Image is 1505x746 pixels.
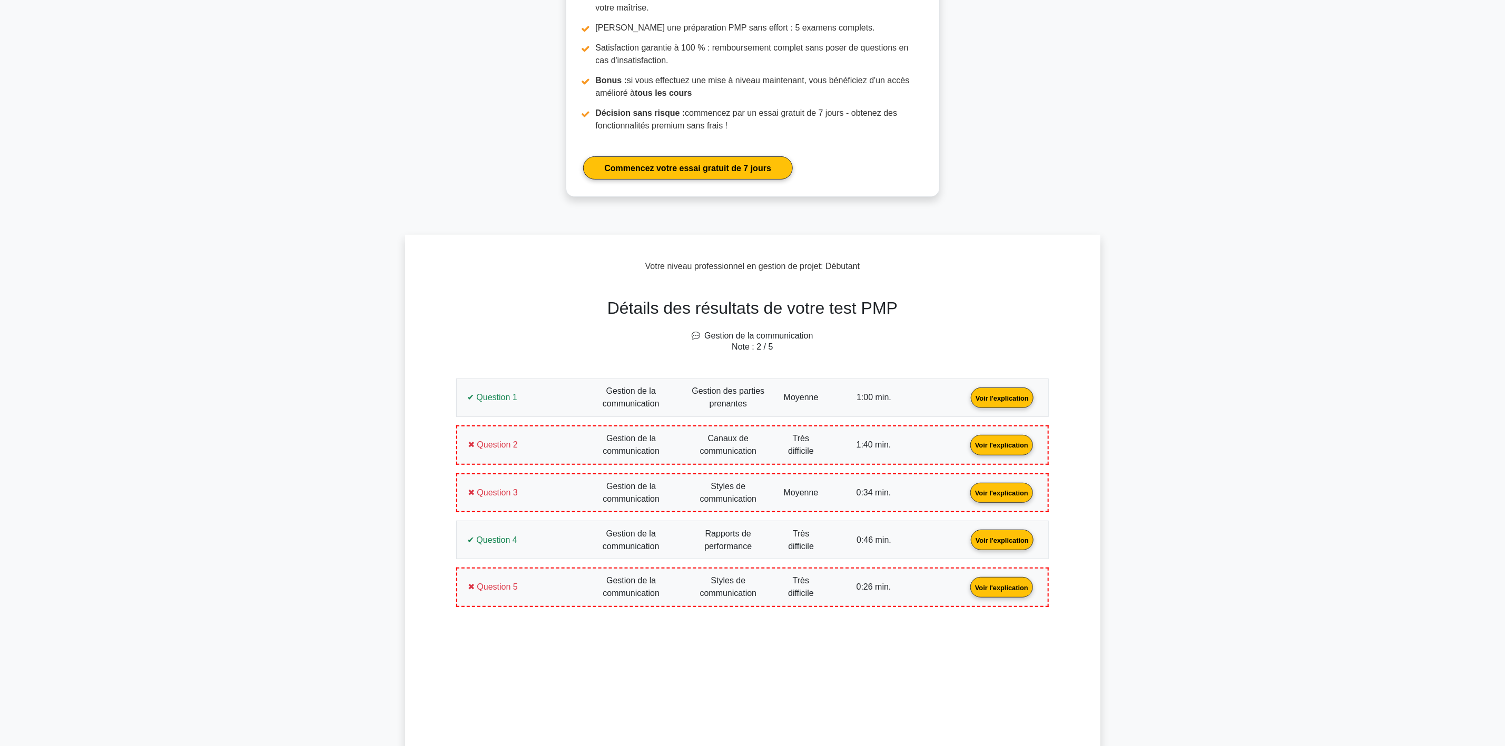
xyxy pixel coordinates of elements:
[583,156,793,179] a: Commencez votre essai gratuit de 7 jours
[732,342,773,351] font: Note : 2 / 5
[967,535,1038,544] a: Voir l'explication
[967,393,1038,402] a: Voir l'explication
[966,440,1037,449] a: Voir l'explication
[966,488,1037,496] a: Voir l'explication
[704,331,813,340] font: Gestion de la communication
[966,582,1037,591] a: Voir l'explication
[607,299,898,317] font: Détails des résultats de votre test PMP
[821,262,860,271] font: : Débutant
[645,262,821,271] font: Votre niveau professionnel en gestion de projet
